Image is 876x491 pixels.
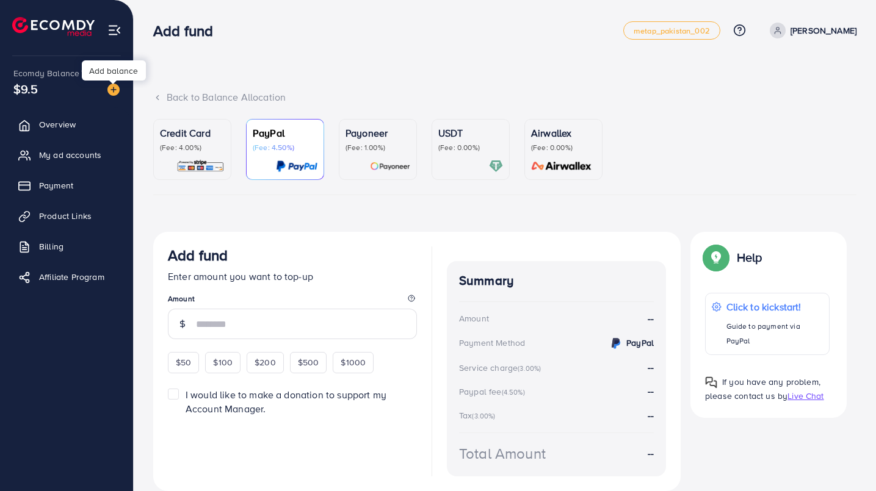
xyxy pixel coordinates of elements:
p: PayPal [253,126,317,140]
p: (Fee: 4.00%) [160,143,225,152]
span: $500 [298,356,319,368]
a: Product Links [9,204,124,228]
img: logo [12,17,95,36]
a: Overview [9,112,124,137]
span: If you have any problem, please contact us by [705,376,820,402]
strong: -- [648,409,654,422]
p: Guide to payment via PayPal [726,319,823,348]
a: Payment [9,173,124,198]
p: Click to kickstart! [726,299,823,314]
span: Product Links [39,210,92,222]
img: Popup guide [705,246,727,268]
span: $1000 [341,356,366,368]
div: Tax [459,409,499,421]
a: [PERSON_NAME] [765,23,856,38]
div: Payment Method [459,337,525,349]
p: Airwallex [531,126,596,140]
span: My ad accounts [39,149,101,161]
strong: -- [648,384,654,398]
img: card [489,159,503,173]
a: Affiliate Program [9,265,124,289]
div: Paypal fee [459,385,529,398]
span: Affiliate Program [39,271,104,283]
span: Payment [39,179,73,192]
a: Billing [9,234,124,259]
p: (Fee: 4.50%) [253,143,317,152]
img: card [176,159,225,173]
p: Help [737,250,762,265]
img: credit [609,336,623,351]
strong: PayPal [626,337,654,349]
span: Overview [39,118,76,131]
img: card [527,159,596,173]
h3: Add fund [168,246,228,264]
p: USDT [438,126,503,140]
p: (Fee: 0.00%) [438,143,503,152]
span: I would like to make a donation to support my Account Manager. [186,388,386,415]
span: metap_pakistan_002 [634,27,710,35]
strong: -- [648,446,654,461]
span: $200 [255,356,276,368]
strong: -- [648,312,654,326]
strong: -- [648,360,654,374]
span: $50 [176,356,191,368]
p: Enter amount you want to top-up [168,269,417,284]
small: (3.00%) [518,364,541,373]
div: Total Amount [459,443,546,464]
img: Popup guide [705,376,717,389]
a: metap_pakistan_002 [623,21,720,40]
p: (Fee: 1.00%) [346,143,410,152]
iframe: Chat [824,436,867,482]
h4: Summary [459,273,654,289]
div: Add balance [82,60,146,81]
img: image [107,84,120,96]
span: Ecomdy Balance [13,67,79,79]
h3: Add fund [153,22,223,40]
span: Live Chat [787,390,824,402]
div: Back to Balance Allocation [153,90,856,104]
span: $100 [213,356,233,368]
p: (Fee: 0.00%) [531,143,596,152]
p: [PERSON_NAME] [791,23,856,38]
legend: Amount [168,293,417,309]
p: Payoneer [346,126,410,140]
small: (3.00%) [472,411,495,421]
p: Credit Card [160,126,225,140]
span: Billing [39,240,63,253]
div: Service charge [459,362,545,374]
span: $9.5 [13,80,38,98]
a: My ad accounts [9,143,124,167]
img: menu [107,23,121,37]
img: card [276,159,317,173]
img: card [370,159,410,173]
div: Amount [459,312,489,324]
small: (4.50%) [502,387,525,397]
